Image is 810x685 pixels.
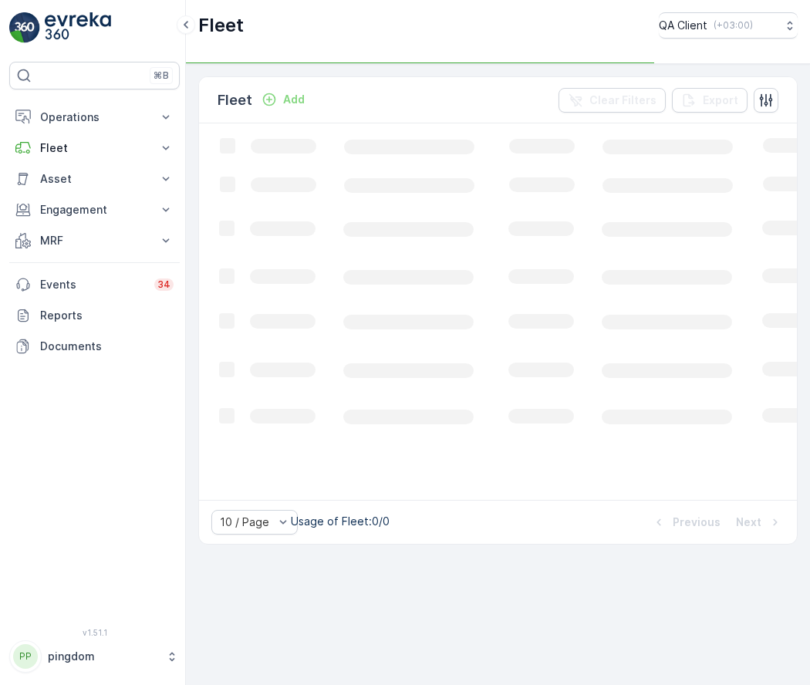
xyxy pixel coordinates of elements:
[9,194,180,225] button: Engagement
[9,331,180,362] a: Documents
[9,102,180,133] button: Operations
[9,300,180,331] a: Reports
[9,12,40,43] img: logo
[734,513,785,531] button: Next
[9,133,180,164] button: Fleet
[40,110,149,125] p: Operations
[45,12,111,43] img: logo_light-DOdMpM7g.png
[40,308,174,323] p: Reports
[659,18,707,33] p: QA Client
[589,93,656,108] p: Clear Filters
[9,225,180,256] button: MRF
[673,515,721,530] p: Previous
[703,93,738,108] p: Export
[714,19,753,32] p: ( +03:00 )
[13,644,38,669] div: PP
[154,69,169,82] p: ⌘B
[48,649,158,664] p: pingdom
[672,88,748,113] button: Export
[40,171,149,187] p: Asset
[9,164,180,194] button: Asset
[198,13,244,38] p: Fleet
[40,202,149,218] p: Engagement
[559,88,666,113] button: Clear Filters
[659,12,798,39] button: QA Client(+03:00)
[157,278,170,291] p: 34
[40,140,149,156] p: Fleet
[291,514,390,529] p: Usage of Fleet : 0/0
[9,269,180,300] a: Events34
[650,513,722,531] button: Previous
[40,277,145,292] p: Events
[255,90,311,109] button: Add
[283,92,305,107] p: Add
[40,339,174,354] p: Documents
[9,640,180,673] button: PPpingdom
[9,628,180,637] span: v 1.51.1
[736,515,761,530] p: Next
[40,233,149,248] p: MRF
[218,89,252,111] p: Fleet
